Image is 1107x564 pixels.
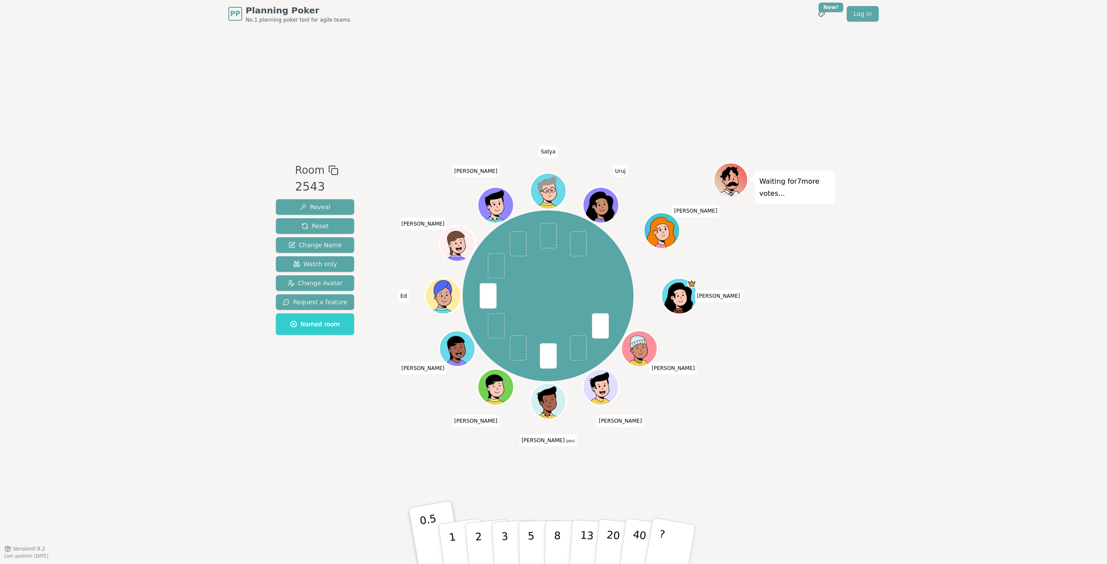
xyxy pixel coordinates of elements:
span: Click to change your name [452,415,500,427]
button: Version0.9.2 [4,545,45,552]
span: Request a feature [283,298,347,306]
button: Watch only [276,256,354,272]
button: New! [814,6,829,22]
a: Log in [847,6,879,22]
button: Change Name [276,237,354,253]
button: Change Avatar [276,275,354,291]
button: Click to change your avatar [531,384,565,418]
span: Reveal [300,203,330,211]
button: Named room [276,313,354,335]
button: Reveal [276,199,354,215]
span: Click to change your name [538,145,557,157]
span: Change Name [288,241,342,249]
a: PPPlanning PokerNo.1 planning poker tool for agile teams [228,4,350,23]
span: (you) [565,439,575,443]
span: Planning Poker [246,4,350,16]
button: Reset [276,218,354,234]
button: Request a feature [276,294,354,310]
span: Click to change your name [398,290,409,302]
span: Click to change your name [597,415,644,427]
span: Click to change your name [672,204,720,217]
span: Click to change your name [613,165,628,177]
span: Reset [301,222,329,230]
span: Room [295,163,324,178]
span: Click to change your name [695,290,742,302]
p: 0.5 [419,513,443,561]
span: Nancy is the host [687,279,696,288]
span: Change Avatar [288,279,343,287]
span: Last updated: [DATE] [4,554,48,558]
span: PP [230,9,240,19]
span: Click to change your name [452,165,500,177]
p: Waiting for 7 more votes... [759,175,830,200]
span: Click to change your name [649,362,697,374]
div: 2543 [295,178,338,196]
span: Watch only [293,260,337,268]
span: Click to change your name [399,362,447,374]
span: No.1 planning poker tool for agile teams [246,16,350,23]
span: Click to change your name [399,217,447,229]
span: Click to change your name [519,434,577,446]
div: New! [819,3,843,12]
span: Version 0.9.2 [13,545,45,552]
span: Named room [290,320,340,328]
